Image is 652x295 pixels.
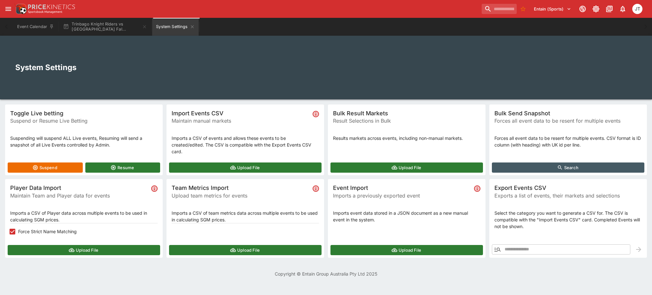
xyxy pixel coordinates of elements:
button: Select Tenant [530,4,575,14]
span: Imports a previously exported event [333,192,471,199]
span: Bulk Result Markets [333,110,480,117]
span: Import Events CSV [172,110,310,117]
button: Search [492,162,644,173]
img: PriceKinetics Logo [14,3,27,15]
span: Maintain manual markets [172,117,310,125]
button: System Settings [152,18,198,36]
span: Player Data Import [10,184,149,191]
button: Connected to PK [577,3,588,15]
span: Result Selections in Bulk [333,117,480,125]
h2: System Settings [15,62,637,72]
button: Joshua Thomson [630,2,644,16]
p: Imports event data stored in a JSON document as a new manual event in the system. [333,210,480,223]
span: Maintain Team and Player data for events [10,192,149,199]
p: Imports a CSV of team metrics data across multiple events to be used in calculating SGM prices. [172,210,319,223]
p: Results markets across events, including non-manual markets. [333,135,480,141]
button: Upload File [330,245,483,255]
button: Suspend [8,162,83,173]
span: Team Metrics Import [172,184,310,191]
p: Suspending will suspend ALL Live events, Resuming will send a snapshot of all Live Events control... [10,135,158,148]
button: open drawer [3,3,14,15]
p: Imports a CSV of Player data across multiple events to be used in calculating SGM prices. [10,210,158,223]
span: Export Events CSV [494,184,642,191]
button: Upload File [169,162,322,173]
button: Event Calendar [13,18,58,36]
button: Documentation [604,3,615,15]
span: Force Strict Name Matching [18,228,77,235]
button: Resume [85,162,160,173]
p: Select the category you want to generate a CSV for. The CSV is compatible with the "Import Events... [494,210,642,230]
p: Imports a CSV of events and allows these events to be created/edited. The CSV is compatible with ... [172,135,319,155]
span: Exports a list of events, their markets and selections [494,192,642,199]
button: Notifications [617,3,628,15]
span: Event Import [333,184,471,191]
p: Forces all event data to be resent for multiple events. CSV format is ID column (with heading) wi... [494,135,642,148]
div: Joshua Thomson [632,4,642,14]
span: Suspend or Resume Live Betting [10,117,158,125]
img: PriceKinetics [28,4,75,9]
span: Bulk Send Snapshot [494,110,642,117]
button: Upload File [8,245,160,255]
span: Forces all event data to be resent for multiple events [494,117,642,125]
img: Sportsbook Management [28,11,62,13]
button: Trinbago Knight Riders vs [GEOGRAPHIC_DATA] Fal... [59,18,151,36]
span: Upload team metrics for events [172,192,310,199]
span: Toggle Live betting [10,110,158,117]
button: No Bookmarks [518,4,528,14]
button: Upload File [330,162,483,173]
button: Toggle light/dark mode [590,3,602,15]
button: Upload File [169,245,322,255]
input: search [482,4,517,14]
